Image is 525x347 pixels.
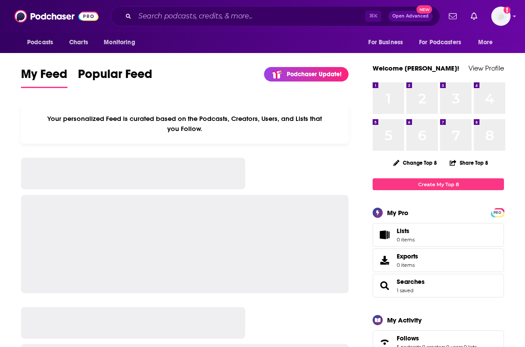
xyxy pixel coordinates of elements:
svg: Add a profile image [504,7,511,14]
a: Searches [397,278,425,286]
div: My Pro [387,209,409,217]
span: Open Advanced [392,14,429,18]
button: open menu [98,34,146,51]
div: My Activity [387,316,422,324]
span: For Podcasters [419,36,461,49]
span: Lists [397,227,409,235]
button: open menu [472,34,504,51]
button: Change Top 8 [388,157,442,168]
span: New [416,5,432,14]
button: Show profile menu [491,7,511,26]
button: open menu [362,34,414,51]
a: Show notifications dropdown [467,9,481,24]
a: Follows [397,334,477,342]
a: View Profile [469,64,504,72]
span: My Feed [21,67,67,87]
span: ⌘ K [365,11,381,22]
a: Searches [376,280,393,292]
span: Charts [69,36,88,49]
a: Exports [373,248,504,272]
img: User Profile [491,7,511,26]
span: Lists [376,229,393,241]
p: Podchaser Update! [287,71,342,78]
button: open menu [21,34,64,51]
span: 0 items [397,262,418,268]
button: Open AdvancedNew [388,11,433,21]
img: Podchaser - Follow, Share and Rate Podcasts [14,8,99,25]
a: PRO [492,209,503,216]
a: Create My Top 8 [373,178,504,190]
a: Welcome [PERSON_NAME]! [373,64,459,72]
button: open menu [413,34,474,51]
span: Logged in as sarahhallprinc [491,7,511,26]
div: Your personalized Feed is curated based on the Podcasts, Creators, Users, and Lists that you Follow. [21,104,349,144]
span: Podcasts [27,36,53,49]
a: Popular Feed [78,67,152,88]
span: Follows [397,334,419,342]
div: Search podcasts, credits, & more... [111,6,440,26]
span: Exports [397,252,418,260]
a: 1 saved [397,287,413,294]
a: My Feed [21,67,67,88]
span: Exports [376,254,393,266]
a: Lists [373,223,504,247]
span: More [478,36,493,49]
span: Searches [373,274,504,297]
span: 0 items [397,237,415,243]
input: Search podcasts, credits, & more... [135,9,365,23]
span: Lists [397,227,415,235]
button: Share Top 8 [449,154,489,171]
span: Popular Feed [78,67,152,87]
span: Monitoring [104,36,135,49]
a: Charts [63,34,93,51]
a: Show notifications dropdown [445,9,460,24]
span: For Business [368,36,403,49]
